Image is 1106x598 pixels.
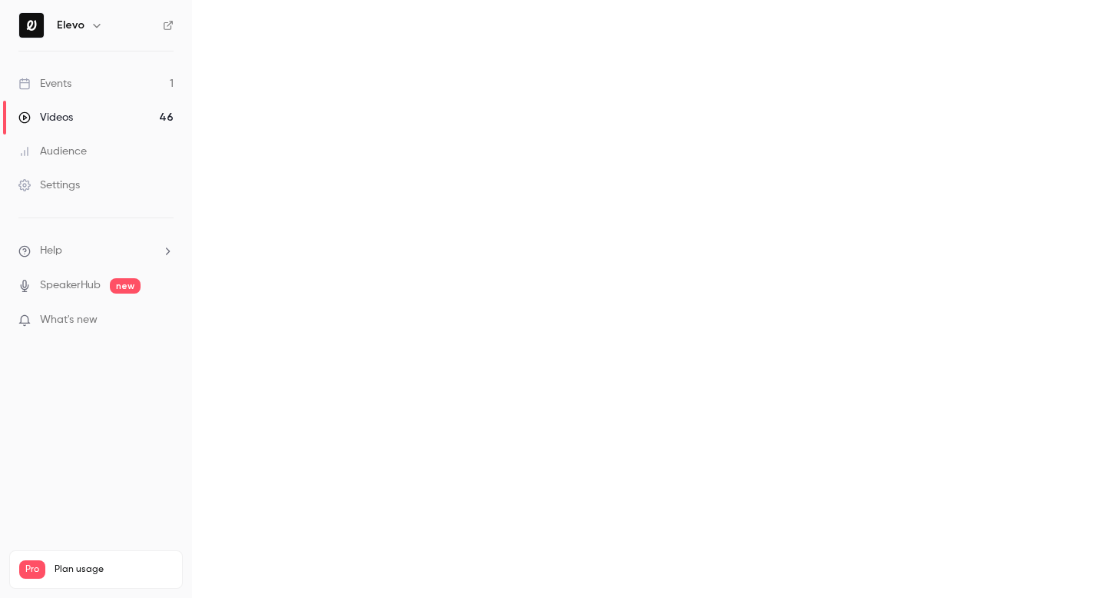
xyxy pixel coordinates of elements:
[19,560,45,579] span: Pro
[55,563,173,576] span: Plan usage
[18,243,174,259] li: help-dropdown-opener
[40,277,101,294] a: SpeakerHub
[18,110,73,125] div: Videos
[155,314,174,327] iframe: Noticeable Trigger
[18,178,80,193] div: Settings
[40,243,62,259] span: Help
[110,278,141,294] span: new
[18,76,71,91] div: Events
[19,13,44,38] img: Elevo
[40,312,98,328] span: What's new
[57,18,84,33] h6: Elevo
[18,144,87,159] div: Audience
